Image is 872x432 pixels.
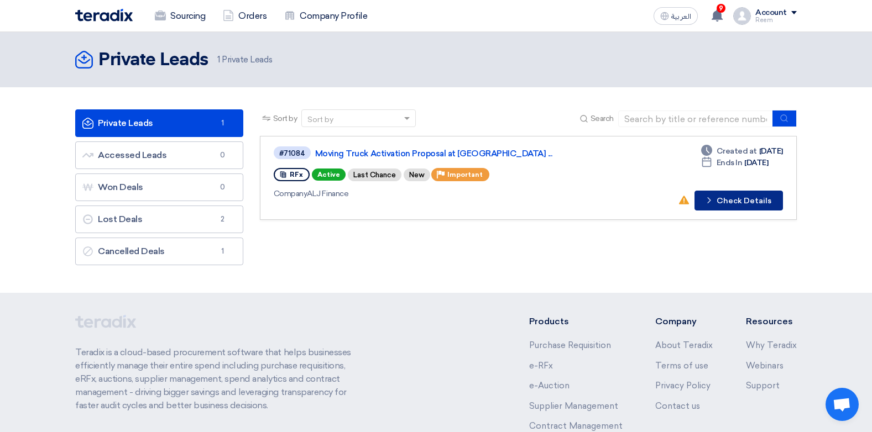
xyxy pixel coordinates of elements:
a: Private Leads1 [75,109,243,137]
li: Company [655,315,713,328]
div: #71084 [279,150,305,157]
a: Orders [214,4,275,28]
span: Private Leads [217,54,272,66]
img: profile_test.png [733,7,751,25]
a: Accessed Leads0 [75,141,243,169]
input: Search by title or reference number [618,110,773,127]
div: Sort by [307,114,333,125]
span: العربية [671,13,691,20]
a: Lost Deals2 [75,206,243,233]
span: 1 [216,246,229,257]
a: Webinars [746,361,784,371]
span: Search [591,113,614,124]
a: Contract Management [529,421,623,431]
li: Resources [746,315,797,328]
a: e-RFx [529,361,553,371]
span: 0 [216,182,229,193]
li: Products [529,315,623,328]
span: Ends In [717,157,743,168]
p: Teradix is a cloud-based procurement software that helps businesses efficiently manage their enti... [75,346,364,412]
span: Sort by [273,113,297,124]
a: Supplier Management [529,401,618,411]
span: 1 [216,118,229,129]
a: Purchase Requisition [529,340,611,350]
span: 2 [216,214,229,225]
a: Won Deals0 [75,173,243,201]
a: Moving Truck Activation Proposal at [GEOGRAPHIC_DATA] ... [315,149,592,159]
a: Terms of use [655,361,708,371]
a: Company Profile [275,4,376,28]
div: New [404,168,430,181]
span: 0 [216,150,229,161]
span: 9 [717,4,725,13]
button: Check Details [695,191,783,210]
span: Company [274,189,307,198]
span: Active [312,168,346,181]
a: Open chat [826,388,859,421]
div: ALJ Finance [274,188,594,199]
span: 1 [217,55,220,65]
a: Privacy Policy [655,381,711,391]
span: Created at [717,145,757,157]
a: Support [746,381,780,391]
div: Account [755,8,787,18]
span: RFx [290,171,303,178]
a: Contact us [655,401,700,411]
div: Last Chance [348,168,401,181]
a: Sourcing [146,4,214,28]
div: [DATE] [701,157,769,168]
span: Important [447,171,483,178]
button: العربية [654,7,698,25]
a: e-Auction [529,381,570,391]
img: Teradix logo [75,9,133,22]
a: Cancelled Deals1 [75,238,243,265]
div: [DATE] [701,145,783,157]
h2: Private Leads [98,49,208,71]
div: Reem [755,17,797,23]
a: About Teradix [655,340,713,350]
a: Why Teradix [746,340,797,350]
